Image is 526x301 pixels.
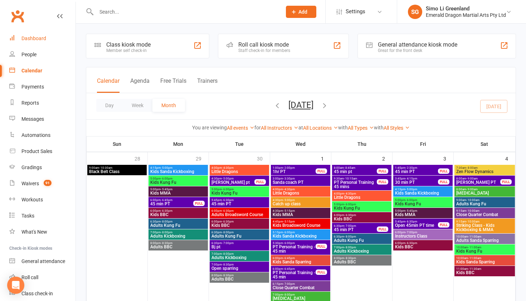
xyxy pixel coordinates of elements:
span: - 2:30pm [405,166,417,169]
span: - 8:30pm [222,274,234,277]
span: - 5:45pm [405,209,417,212]
span: 5:45pm [395,220,438,223]
span: Adults Kung Fu [333,238,390,243]
div: Dashboard [21,35,46,41]
span: - 5:00pm [161,166,172,169]
span: Little Dragons [211,169,268,174]
input: Search... [94,7,277,17]
span: 1:00pm [272,166,316,169]
span: Kids Sanda Sparring [456,260,513,264]
span: Adults Kickboxing [150,234,206,238]
span: Catch up class [272,202,329,206]
span: Adults BBC [150,245,206,249]
span: 11:00am [456,267,513,271]
span: - 4:30pm [283,188,295,191]
span: 6:00pm [272,257,329,260]
span: PT Personal Training - 45 min [272,271,316,279]
span: 5:15pm [272,231,329,234]
span: - 8:30pm [344,257,356,260]
span: 4:00pm [333,192,390,195]
div: General attendance kiosk mode [378,41,457,48]
span: Kids Kung Fu [211,191,268,195]
span: 5:00pm [395,209,451,212]
th: Sun [87,137,148,152]
span: 7:00pm [150,231,206,234]
span: 6:30pm [211,242,268,245]
span: Adults Kung Fu [211,234,268,238]
div: Messages [21,116,44,122]
span: - 8:00pm [222,252,234,255]
div: FULL [438,179,449,185]
span: - 5:00pm [405,188,417,191]
span: - 6:30pm [344,214,356,217]
span: Kids Sanda Kickboxing [272,234,329,238]
span: Kids BBC [456,271,513,275]
strong: for [254,125,261,130]
span: 5:00pm [150,177,206,180]
div: Staff check-in for members [238,48,290,53]
span: 3:00pm [272,177,329,180]
div: Gradings [21,164,42,170]
span: Adults BBC [211,277,268,281]
span: Settings [346,4,365,20]
span: 8:00am [333,166,377,169]
span: 10:00am [456,235,513,238]
th: Mon [148,137,209,152]
div: Class check-in [21,291,53,296]
span: - 11:30am [468,267,481,271]
span: 7:00pm [333,246,390,249]
div: 4 [505,152,515,164]
div: FULL [438,222,449,228]
div: Simo Li Greenland [426,5,506,12]
div: Reports [21,100,39,106]
button: Day [96,99,123,112]
span: - 10:30am [99,166,112,169]
a: All Locations [303,125,338,131]
span: - 6:30pm [222,209,234,212]
span: 6:00pm [333,214,390,217]
span: - 6:00pm [283,242,295,245]
span: 4:15pm [150,166,206,169]
span: 4:30pm [272,199,329,202]
div: FULL [193,201,205,206]
span: 8:00pm [333,257,390,260]
span: Close Quarter Combat [456,212,513,217]
span: 6:00pm [211,220,268,223]
span: - 6:30pm [405,242,417,245]
button: Agenda [130,77,150,93]
div: 2 [382,152,392,164]
span: Kids Kung Fu [395,202,451,206]
span: - 6:45pm [283,267,295,271]
span: [MEDICAL_DATA] [272,296,329,301]
span: Kids Kung Fu [333,206,390,210]
span: 45 min PT [211,202,268,206]
span: - 9:00am [466,177,478,180]
a: Gradings [9,159,76,176]
th: Thu [331,137,393,152]
button: Month [152,99,185,112]
span: - 7:00pm [344,224,356,228]
th: Tue [209,137,270,152]
div: Automations [21,132,50,138]
a: Product Sales [9,143,76,159]
div: FULL [316,269,327,275]
div: Member self check-in [106,48,151,53]
span: 7:00pm [272,293,329,296]
button: Calendar [97,77,120,93]
div: Product Sales [21,148,52,154]
span: - 5:45pm [161,188,172,191]
a: What's New [9,224,76,240]
a: People [9,47,76,63]
span: Kids BBC [395,245,451,249]
span: Kids MMA [272,212,329,217]
span: - 7:00pm [283,282,295,286]
span: - 6:00pm [222,188,234,191]
span: - 6:00pm [405,199,417,202]
span: - 6:30pm [222,199,234,202]
span: - 11:00am [468,235,481,238]
a: Calendar [9,63,76,79]
span: 6:00pm [272,267,316,271]
span: 6:15pm [272,282,329,286]
span: - 11:00am [468,246,481,249]
span: - 6:30pm [222,220,234,223]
